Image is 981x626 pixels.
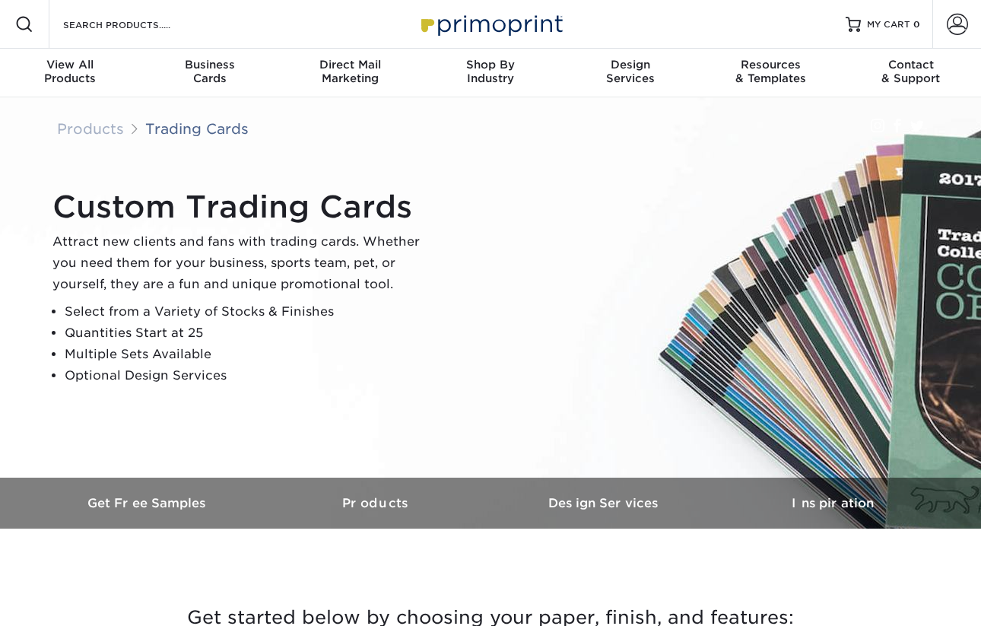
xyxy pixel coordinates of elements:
[65,365,433,386] li: Optional Design Services
[421,58,560,71] span: Shop By
[140,49,280,97] a: BusinessCards
[414,8,567,40] img: Primoprint
[52,189,433,225] h1: Custom Trading Cards
[57,120,124,137] a: Products
[700,58,840,85] div: & Templates
[140,58,280,71] span: Business
[490,478,719,529] a: Design Services
[490,496,719,510] h3: Design Services
[281,58,421,85] div: Marketing
[262,478,490,529] a: Products
[421,49,560,97] a: Shop ByIndustry
[700,58,840,71] span: Resources
[560,49,700,97] a: DesignServices
[867,18,910,31] span: MY CART
[719,496,947,510] h3: Inspiration
[700,49,840,97] a: Resources& Templates
[145,120,249,137] a: Trading Cards
[560,58,700,71] span: Design
[841,58,981,71] span: Contact
[62,15,210,33] input: SEARCH PRODUCTS.....
[281,49,421,97] a: Direct MailMarketing
[34,496,262,510] h3: Get Free Samples
[34,478,262,529] a: Get Free Samples
[719,478,947,529] a: Inspiration
[52,231,433,295] p: Attract new clients and fans with trading cards. Whether you need them for your business, sports ...
[281,58,421,71] span: Direct Mail
[841,49,981,97] a: Contact& Support
[841,58,981,85] div: & Support
[65,301,433,323] li: Select from a Variety of Stocks & Finishes
[65,323,433,344] li: Quantities Start at 25
[65,344,433,365] li: Multiple Sets Available
[560,58,700,85] div: Services
[262,496,490,510] h3: Products
[140,58,280,85] div: Cards
[913,19,920,30] span: 0
[421,58,560,85] div: Industry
